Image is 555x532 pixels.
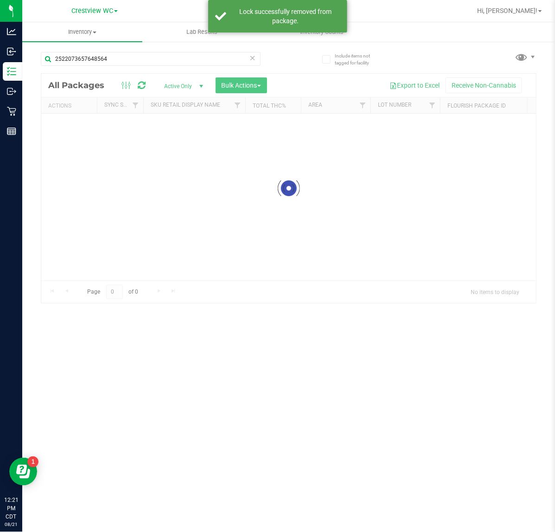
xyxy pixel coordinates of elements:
[22,22,142,42] a: Inventory
[7,27,16,36] inline-svg: Analytics
[27,456,38,468] iframe: Resource center unread badge
[7,107,16,116] inline-svg: Retail
[174,28,230,36] span: Lab Results
[477,7,537,14] span: Hi, [PERSON_NAME]!
[9,458,37,486] iframe: Resource center
[41,52,261,66] input: Search Package ID, Item Name, SKU, Lot or Part Number...
[7,127,16,136] inline-svg: Reports
[7,67,16,76] inline-svg: Inventory
[249,52,256,64] span: Clear
[7,47,16,56] inline-svg: Inbound
[7,87,16,96] inline-svg: Outbound
[4,521,18,528] p: 08/21
[4,496,18,521] p: 12:21 PM CDT
[231,7,340,26] div: Lock successfully removed from package.
[335,52,381,66] span: Include items not tagged for facility
[22,28,142,36] span: Inventory
[142,22,262,42] a: Lab Results
[71,7,113,15] span: Crestview WC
